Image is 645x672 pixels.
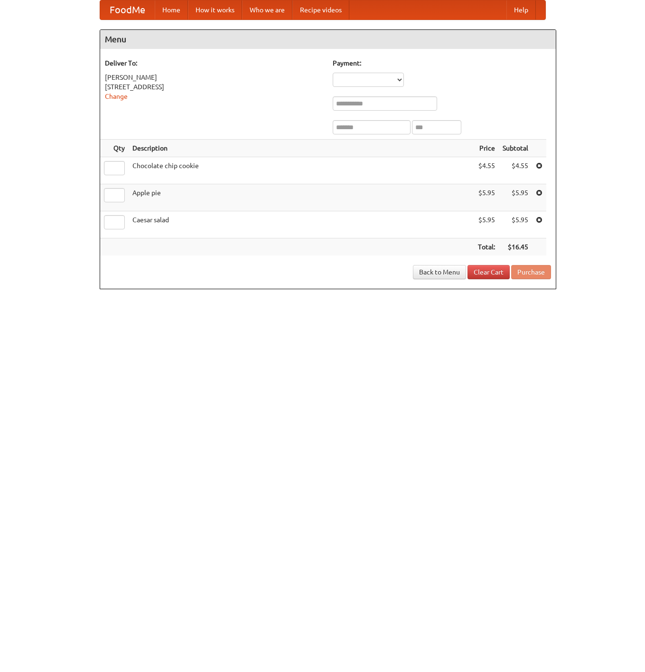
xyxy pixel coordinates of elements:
[506,0,536,19] a: Help
[499,211,532,238] td: $5.95
[129,184,474,211] td: Apple pie
[100,30,556,49] h4: Menu
[129,157,474,184] td: Chocolate chip cookie
[242,0,292,19] a: Who we are
[474,140,499,157] th: Price
[499,140,532,157] th: Subtotal
[292,0,349,19] a: Recipe videos
[100,0,155,19] a: FoodMe
[188,0,242,19] a: How it works
[474,157,499,184] td: $4.55
[105,82,323,92] div: [STREET_ADDRESS]
[474,184,499,211] td: $5.95
[129,211,474,238] td: Caesar salad
[511,265,551,279] button: Purchase
[333,58,551,68] h5: Payment:
[105,93,128,100] a: Change
[499,157,532,184] td: $4.55
[467,265,510,279] a: Clear Cart
[499,184,532,211] td: $5.95
[474,238,499,256] th: Total:
[155,0,188,19] a: Home
[413,265,466,279] a: Back to Menu
[105,73,323,82] div: [PERSON_NAME]
[474,211,499,238] td: $5.95
[129,140,474,157] th: Description
[105,58,323,68] h5: Deliver To:
[499,238,532,256] th: $16.45
[100,140,129,157] th: Qty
